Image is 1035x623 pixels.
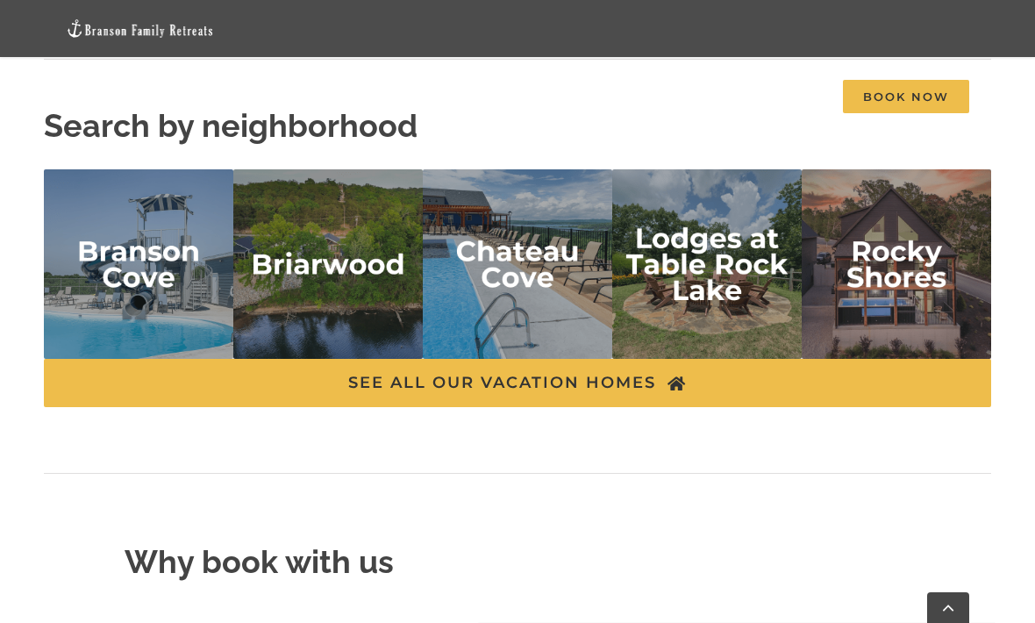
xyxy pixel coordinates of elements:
[843,68,969,125] a: Book Now
[843,80,969,113] span: Book Now
[233,173,423,196] a: briarwood
[802,169,991,359] img: rocky shores
[44,169,233,359] img: branson cove
[612,169,802,359] img: Lodges at Table Rock Lake
[650,68,709,125] a: About
[748,68,803,125] a: Contact
[748,90,803,103] span: Contact
[66,18,215,39] img: Branson Family Retreats Logo
[503,90,594,103] span: Deals & More
[802,173,991,196] a: rocky shores
[423,173,612,196] a: chateau cove
[44,173,233,196] a: branson cove
[44,107,418,144] strong: Search by neighborhood
[191,68,319,125] a: Vacation homes
[359,90,446,103] span: Things to do
[191,68,969,125] nav: Main Menu Sticky
[233,169,423,359] img: briarwood
[503,68,610,125] a: Deals & More
[359,68,463,125] a: Things to do
[650,90,692,103] span: About
[348,374,656,392] span: SEE ALL OUR VACATION HOMES
[125,543,394,580] strong: Why book with us
[44,359,991,407] a: SEE ALL OUR VACATION HOMES
[191,90,303,103] span: Vacation homes
[423,169,612,359] img: chateau cove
